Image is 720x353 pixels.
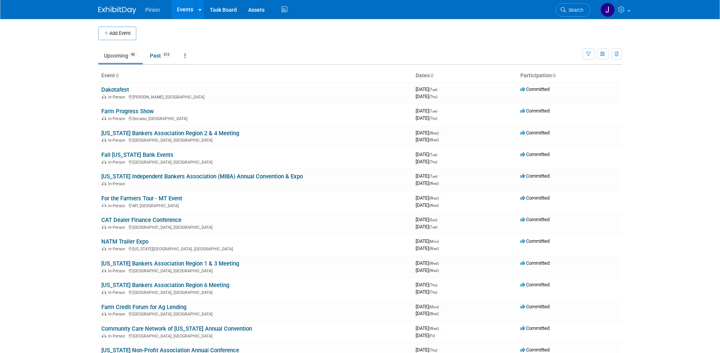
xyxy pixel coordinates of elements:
span: (Mon) [429,305,439,309]
div: [GEOGRAPHIC_DATA], [GEOGRAPHIC_DATA] [101,224,410,230]
span: (Wed) [429,138,439,142]
span: (Tue) [429,174,437,178]
a: For the Farmers Tour - MT Event [101,195,182,202]
span: [DATE] [416,304,441,309]
th: Dates [413,69,517,82]
span: (Wed) [429,269,439,273]
img: In-Person Event [102,290,106,294]
span: - [440,304,441,309]
img: In-Person Event [102,181,106,185]
span: Committed [520,130,550,136]
img: In-Person Event [102,225,106,229]
span: Committed [520,173,550,179]
th: Event [98,69,413,82]
span: [DATE] [416,260,441,266]
span: In-Person [108,138,128,143]
span: - [438,86,440,92]
span: Committed [520,195,550,201]
span: (Wed) [429,312,439,316]
span: - [438,108,440,114]
span: [DATE] [416,173,440,179]
span: In-Person [108,116,128,121]
span: - [438,152,440,157]
span: [DATE] [416,195,441,201]
span: In-Person [108,269,128,273]
span: Pinion [145,7,160,13]
div: [GEOGRAPHIC_DATA], [GEOGRAPHIC_DATA] [101,289,410,295]
span: Committed [520,325,550,331]
span: (Thu) [429,290,437,294]
span: Committed [520,347,550,353]
img: In-Person Event [102,312,106,316]
a: Fall [US_STATE] Bank Events [101,152,173,158]
a: Past313 [144,48,177,63]
span: [DATE] [416,159,437,164]
span: [DATE] [416,115,437,121]
span: Committed [520,260,550,266]
a: Upcoming40 [98,48,143,63]
div: [GEOGRAPHIC_DATA], [GEOGRAPHIC_DATA] [101,267,410,273]
img: In-Person Event [102,160,106,164]
span: - [440,260,441,266]
a: Farm Credit Forum for Ag Lending [101,304,186,311]
a: [US_STATE] Bankers Association Region 6 Meeting [101,282,229,289]
span: [DATE] [416,224,437,230]
div: [GEOGRAPHIC_DATA], [GEOGRAPHIC_DATA] [101,137,410,143]
span: (Wed) [429,181,439,186]
th: Participation [517,69,622,82]
a: Farm Progress Show [101,108,154,115]
span: (Tue) [429,87,437,92]
span: In-Person [108,290,128,295]
span: In-Person [108,334,128,339]
span: In-Person [108,247,128,251]
span: (Sun) [429,218,437,222]
span: (Wed) [429,131,439,135]
span: (Mon) [429,239,439,244]
span: (Thu) [429,95,437,99]
span: (Wed) [429,326,439,331]
span: [DATE] [416,282,440,287]
a: [US_STATE] Bankers Association Region 2 & 4 Meeting [101,130,239,137]
a: Dakotafest [101,86,129,93]
span: 40 [129,52,137,58]
span: In-Person [108,225,128,230]
span: Committed [520,86,550,92]
span: In-Person [108,160,128,165]
span: In-Person [108,312,128,317]
a: Community Care Network of [US_STATE] Annual Convention [101,325,252,332]
span: In-Person [108,95,128,100]
span: (Fri) [429,334,435,338]
span: Search [566,7,583,13]
span: Committed [520,238,550,244]
span: [DATE] [416,137,439,142]
span: Committed [520,217,550,222]
div: Decatur, [GEOGRAPHIC_DATA] [101,115,410,121]
img: Jennifer Plumisto [600,3,615,17]
img: In-Person Event [102,116,106,120]
span: [DATE] [416,217,440,222]
a: Search [556,3,591,17]
span: [DATE] [416,202,439,208]
span: Committed [520,152,550,157]
div: [GEOGRAPHIC_DATA], [GEOGRAPHIC_DATA] [101,311,410,317]
span: [DATE] [416,267,439,273]
span: (Thu) [429,160,437,164]
div: MT, [GEOGRAPHIC_DATA] [101,202,410,208]
span: [DATE] [416,86,440,92]
span: [DATE] [416,238,441,244]
a: Sort by Start Date [430,72,433,78]
img: In-Person Event [102,203,106,207]
span: - [440,325,441,331]
span: (Tue) [429,225,437,229]
a: NATM Trailer Expo [101,238,148,245]
span: In-Person [108,181,128,186]
span: 313 [161,52,172,58]
span: - [440,130,441,136]
img: In-Person Event [102,95,106,98]
span: [DATE] [416,325,441,331]
img: In-Person Event [102,247,106,250]
span: - [440,238,441,244]
span: - [438,173,440,179]
span: [DATE] [416,108,440,114]
a: [US_STATE] Bankers Association Region 1 & 3 Meeting [101,260,239,267]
